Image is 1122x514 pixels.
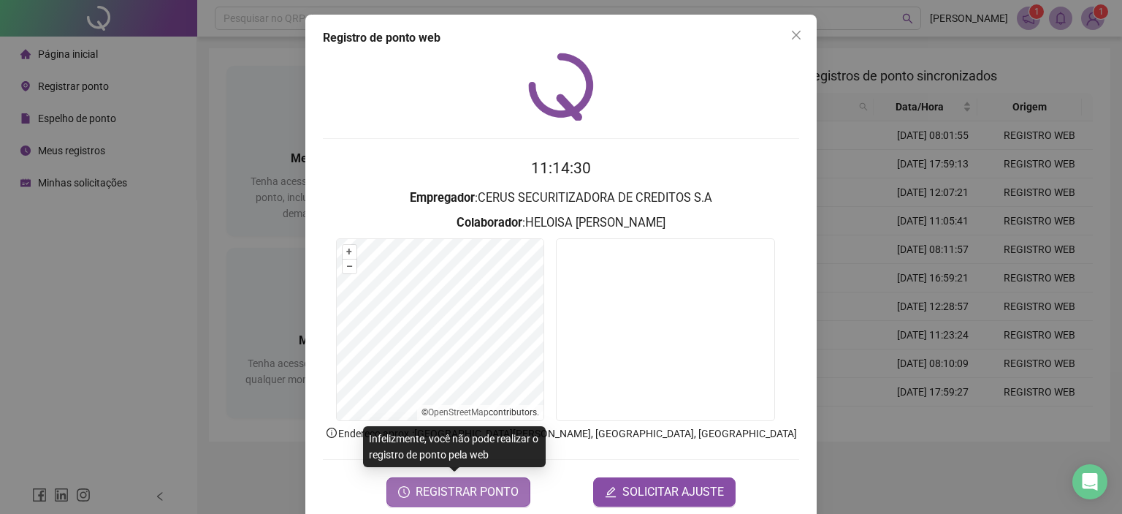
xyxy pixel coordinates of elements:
[416,483,519,501] span: REGISTRAR PONTO
[386,477,530,507] button: REGISTRAR PONTO
[323,189,799,208] h3: : CERUS SECURITIZADORA DE CREDITOS S.A
[622,483,724,501] span: SOLICITAR AJUSTE
[790,29,802,41] span: close
[421,407,539,417] li: © contributors.
[457,216,522,230] strong: Colaborador
[343,245,356,259] button: +
[410,191,475,205] strong: Empregador
[531,159,591,177] time: 11:14:30
[428,407,489,417] a: OpenStreetMap
[343,260,356,273] button: –
[363,426,546,467] div: Infelizmente, você não pode realizar o registro de ponto pela web
[398,486,410,498] span: clock-circle
[323,213,799,233] h3: : HELOISA [PERSON_NAME]
[323,426,799,442] p: Endereço aprox. : [GEOGRAPHIC_DATA][PERSON_NAME], [GEOGRAPHIC_DATA], [GEOGRAPHIC_DATA]
[323,29,799,47] div: Registro de ponto web
[605,486,617,498] span: edit
[528,53,594,121] img: QRPoint
[1072,464,1107,499] div: Open Intercom Messenger
[785,23,808,47] button: Close
[325,426,338,439] span: info-circle
[593,477,736,507] button: editSOLICITAR AJUSTE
